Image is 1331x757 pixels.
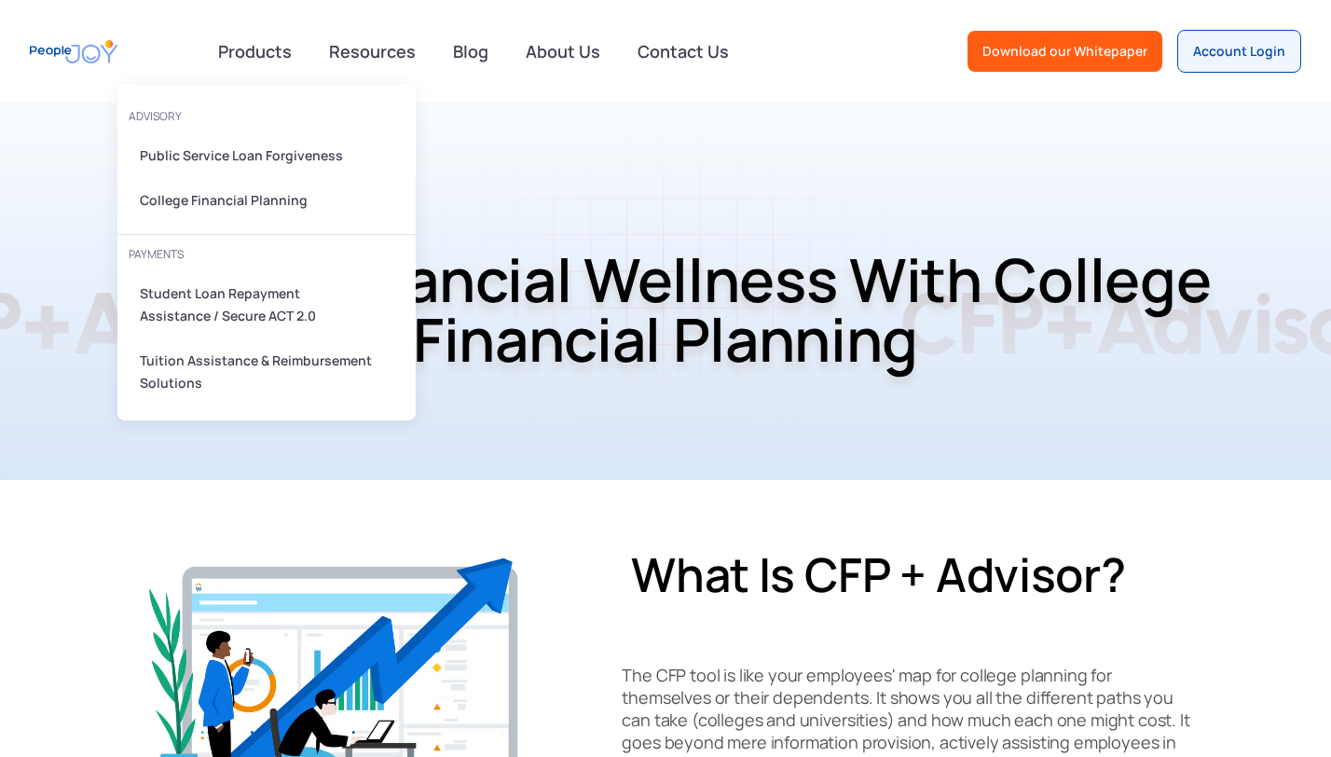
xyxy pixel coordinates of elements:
[129,241,405,268] div: PAYMENTS
[140,350,382,394] div: Tuition Assistance & Reimbursement Solutions
[626,31,740,72] a: Contact Us
[318,31,427,72] a: Resources
[129,182,405,219] a: College Financial Planning
[129,342,405,402] a: Tuition Assistance & Reimbursement Solutions
[1193,42,1285,61] div: Account Login
[515,31,611,72] a: About Us
[140,145,382,167] div: Public Service Loan Forgiveness
[14,201,1317,418] h1: Inspire Financial Wellness With College Financial Planning
[140,189,382,212] div: College Financial Planning
[631,546,1125,602] span: What is CFP + Advisor?
[129,137,405,174] a: Public Service Loan Forgiveness
[442,31,500,72] a: Blog
[1177,30,1301,73] a: Account Login
[967,31,1162,72] a: Download our Whitepaper
[982,42,1147,61] div: Download our Whitepaper
[207,33,303,70] div: Products
[129,275,405,335] a: Student Loan Repayment Assistance / Secure ACT 2.0
[129,103,405,130] div: advisory
[140,282,350,327] div: Student Loan Repayment Assistance / Secure ACT 2.0
[117,70,416,420] nav: Products
[30,31,117,73] a: home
